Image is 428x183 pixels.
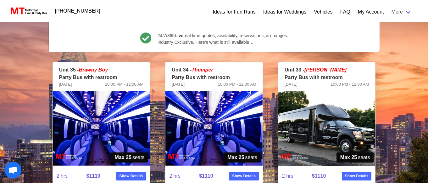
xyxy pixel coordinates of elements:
[285,66,369,74] p: Unit 33 -
[59,66,144,74] p: Unit 35 -
[165,91,263,166] img: 34%2002.jpg
[340,154,357,161] strong: Max 25
[314,8,333,16] a: Vehicles
[278,91,375,166] img: 33%2001.jpg
[172,74,256,81] p: Party Bus with restroom
[312,173,326,179] strong: $1110
[340,8,350,16] a: FAQ
[192,67,213,72] em: Thumper
[53,91,150,166] img: 35%2002.jpg
[345,173,369,179] strong: Show Details
[213,8,256,16] a: Ideas for Fun Runs
[263,8,307,16] a: Ideas for Weddings
[9,7,47,15] img: MotorToys Logo
[79,67,108,72] em: Brawny Boy
[119,173,143,179] strong: Show Details
[51,5,104,17] a: [PHONE_NUMBER]
[172,66,256,74] p: Unit 34 -
[388,6,415,18] a: More
[105,81,143,88] span: 10:00 PM - 12:00 AM
[285,81,297,88] span: [DATE]
[304,67,347,72] em: [PERSON_NAME]
[224,152,261,163] span: seats
[358,8,384,16] a: My Account
[158,32,288,39] span: 24/7/365 real time quotes, availability, reservations, & changes.
[199,173,213,179] strong: $1110
[158,39,288,46] span: Industry Exclusive. Here’s what is still available…
[227,154,244,161] strong: Max 25
[115,154,131,161] strong: Max 25
[331,81,369,88] span: 10:00 PM - 12:00 AM
[111,152,148,163] span: seats
[175,33,183,38] b: Live
[172,81,185,88] span: [DATE]
[86,173,100,179] strong: $1110
[232,173,256,179] strong: Show Details
[4,162,21,179] div: Open chat
[59,81,72,88] span: [DATE]
[336,152,374,163] span: seats
[59,74,144,81] p: Party Bus with restroom
[285,74,369,81] p: Party Bus with restroom
[218,81,256,88] span: 10:00 PM - 12:00 AM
